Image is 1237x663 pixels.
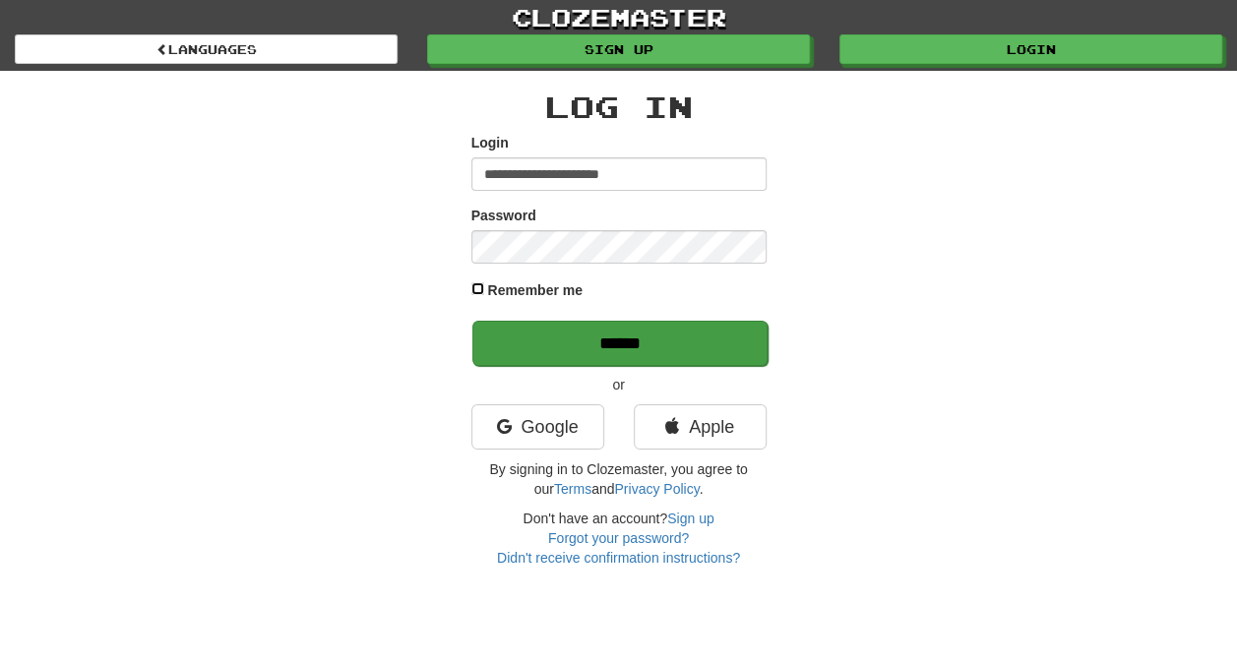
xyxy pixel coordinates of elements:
a: Forgot your password? [548,530,689,546]
a: Sign up [427,34,810,64]
a: Privacy Policy [614,481,699,497]
a: Google [471,404,604,450]
p: or [471,375,767,394]
a: Terms [554,481,591,497]
label: Login [471,133,509,152]
a: Sign up [667,511,713,526]
h2: Log In [471,90,767,123]
a: Languages [15,34,398,64]
a: Apple [634,404,767,450]
a: Login [839,34,1222,64]
div: Don't have an account? [471,509,767,568]
a: Didn't receive confirmation instructions? [497,550,740,566]
p: By signing in to Clozemaster, you agree to our and . [471,459,767,499]
label: Password [471,206,536,225]
label: Remember me [487,280,583,300]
